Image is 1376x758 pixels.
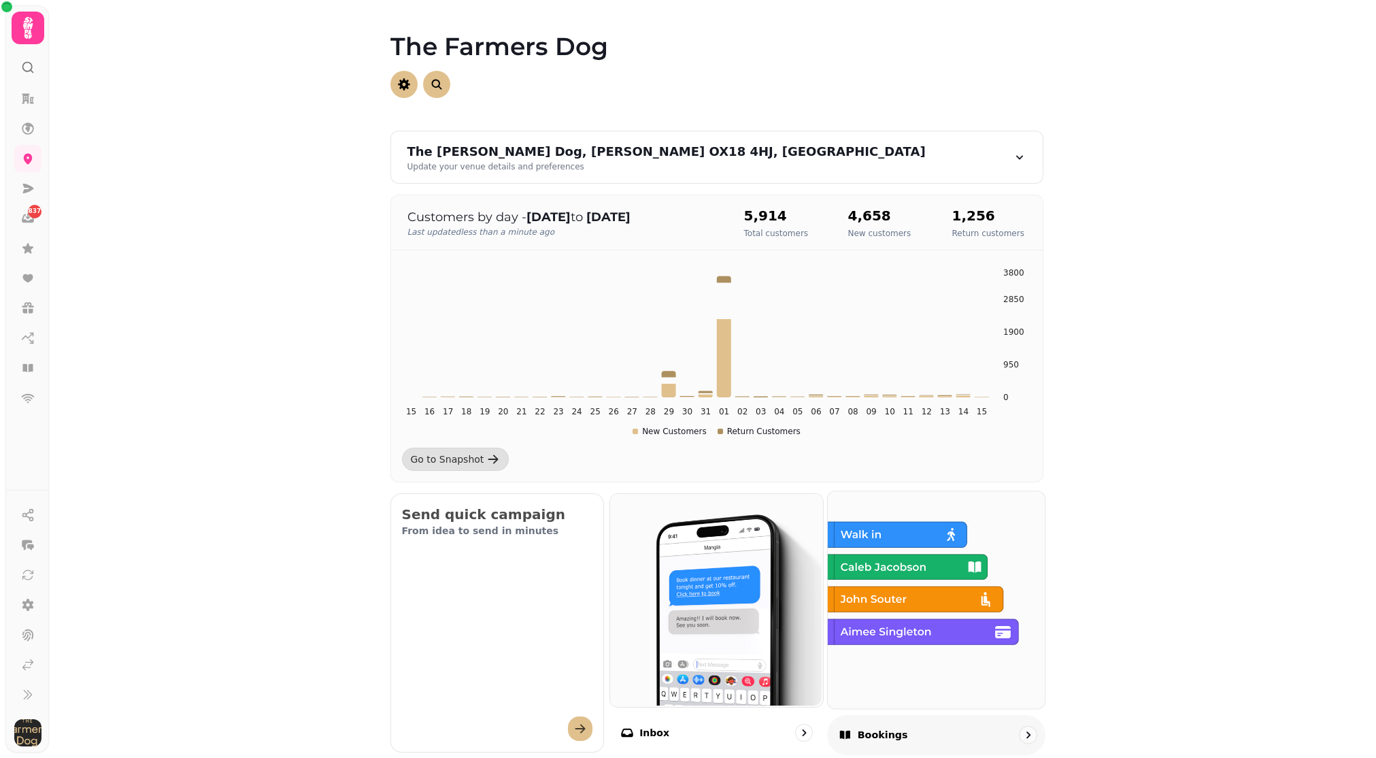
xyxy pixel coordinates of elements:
div: Update your venue details and preferences [407,161,926,172]
tspan: 03 [756,407,766,416]
tspan: 14 [958,407,968,416]
p: From idea to send in minutes [402,524,593,538]
a: 837 [14,205,41,232]
div: The [PERSON_NAME] Dog, [PERSON_NAME] OX18 4HJ, [GEOGRAPHIC_DATA] [407,142,926,161]
strong: [DATE] [526,210,571,225]
tspan: 26 [608,407,618,416]
tspan: 950 [1003,360,1019,369]
div: New Customers [633,426,707,437]
a: InboxInbox [609,493,824,753]
tspan: 23 [553,407,563,416]
strong: [DATE] [586,210,631,225]
p: Return customers [952,228,1024,239]
tspan: 3800 [1003,268,1024,278]
img: Inbox [609,493,822,706]
tspan: 06 [811,407,821,416]
tspan: 1900 [1003,327,1024,337]
tspan: 09 [866,407,876,416]
tspan: 15 [405,407,416,416]
tspan: 10 [884,407,894,416]
tspan: 05 [792,407,803,416]
tspan: 17 [443,407,453,416]
p: Last updated less than a minute ago [407,227,717,237]
tspan: 18 [461,407,471,416]
tspan: 15 [976,407,986,416]
span: 837 [29,207,41,216]
tspan: 21 [516,407,526,416]
p: Bookings [858,728,908,742]
a: BookingsBookings [827,491,1045,755]
tspan: 28 [645,407,655,416]
tspan: 2850 [1003,295,1024,304]
h2: Send quick campaign [402,505,593,524]
tspan: 13 [939,407,950,416]
svg: go to [1021,728,1035,742]
h2: 1,256 [952,206,1024,225]
div: Go to Snapshot [411,452,484,466]
tspan: 19 [480,407,490,416]
tspan: 08 [848,407,858,416]
svg: go to [797,726,811,740]
tspan: 22 [535,407,545,416]
tspan: 27 [626,407,637,416]
p: New customers [848,228,911,239]
tspan: 30 [682,407,692,416]
div: Return Customers [718,426,801,437]
tspan: 25 [590,407,600,416]
tspan: 0 [1003,393,1009,402]
tspan: 04 [774,407,784,416]
h2: 5,914 [744,206,809,225]
a: Go to Snapshot [402,448,509,471]
tspan: 24 [571,407,582,416]
tspan: 02 [737,407,748,416]
button: Send quick campaignFrom idea to send in minutes [390,493,605,753]
tspan: 16 [424,407,434,416]
h2: 4,658 [848,206,911,225]
img: Bookings [826,490,1043,707]
tspan: 01 [718,407,728,416]
p: Total customers [744,228,809,239]
tspan: 31 [700,407,710,416]
button: User avatar [12,719,44,746]
tspan: 11 [903,407,913,416]
p: Customers by day - to [407,208,717,227]
tspan: 20 [498,407,508,416]
tspan: 12 [921,407,931,416]
tspan: 29 [663,407,673,416]
tspan: 07 [829,407,839,416]
img: User avatar [14,719,41,746]
p: Inbox [639,726,669,740]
